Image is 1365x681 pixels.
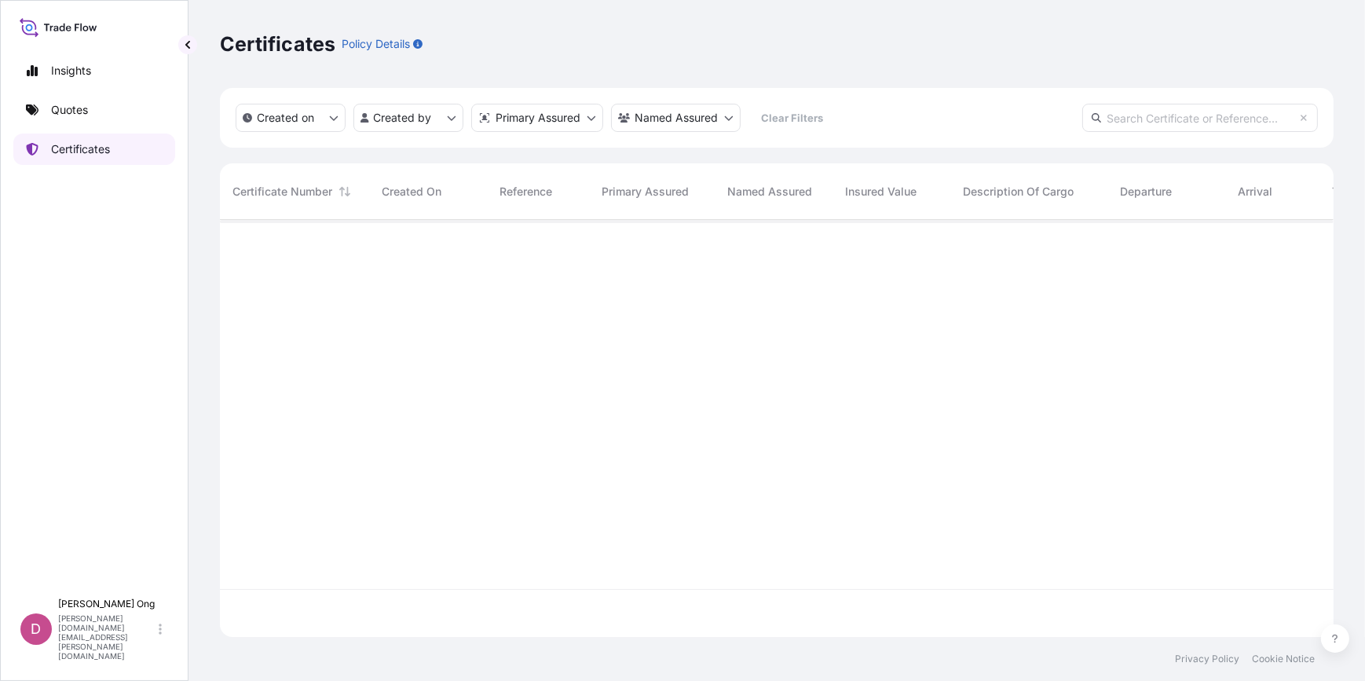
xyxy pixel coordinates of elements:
[611,104,741,132] button: cargoOwner Filter options
[727,184,812,200] span: Named Assured
[635,110,718,126] p: Named Assured
[1082,104,1318,132] input: Search Certificate or Reference...
[845,184,917,200] span: Insured Value
[342,36,410,52] p: Policy Details
[1120,184,1172,200] span: Departure
[602,184,689,200] span: Primary Assured
[374,110,432,126] p: Created by
[236,104,346,132] button: createdOn Filter options
[51,63,91,79] p: Insights
[1332,184,1358,200] span: Total
[58,613,156,661] p: [PERSON_NAME][DOMAIN_NAME][EMAIL_ADDRESS][PERSON_NAME][DOMAIN_NAME]
[232,184,332,200] span: Certificate Number
[220,31,335,57] p: Certificates
[58,598,156,610] p: [PERSON_NAME] Ong
[762,110,824,126] p: Clear Filters
[353,104,463,132] button: createdBy Filter options
[500,184,552,200] span: Reference
[31,621,42,637] span: D
[496,110,580,126] p: Primary Assured
[1175,653,1239,665] a: Privacy Policy
[1252,653,1315,665] a: Cookie Notice
[1238,184,1272,200] span: Arrival
[382,184,441,200] span: Created On
[471,104,603,132] button: distributor Filter options
[748,105,836,130] button: Clear Filters
[13,134,175,165] a: Certificates
[13,55,175,86] a: Insights
[51,141,110,157] p: Certificates
[257,110,314,126] p: Created on
[51,102,88,118] p: Quotes
[13,94,175,126] a: Quotes
[335,182,354,201] button: Sort
[963,184,1074,200] span: Description Of Cargo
